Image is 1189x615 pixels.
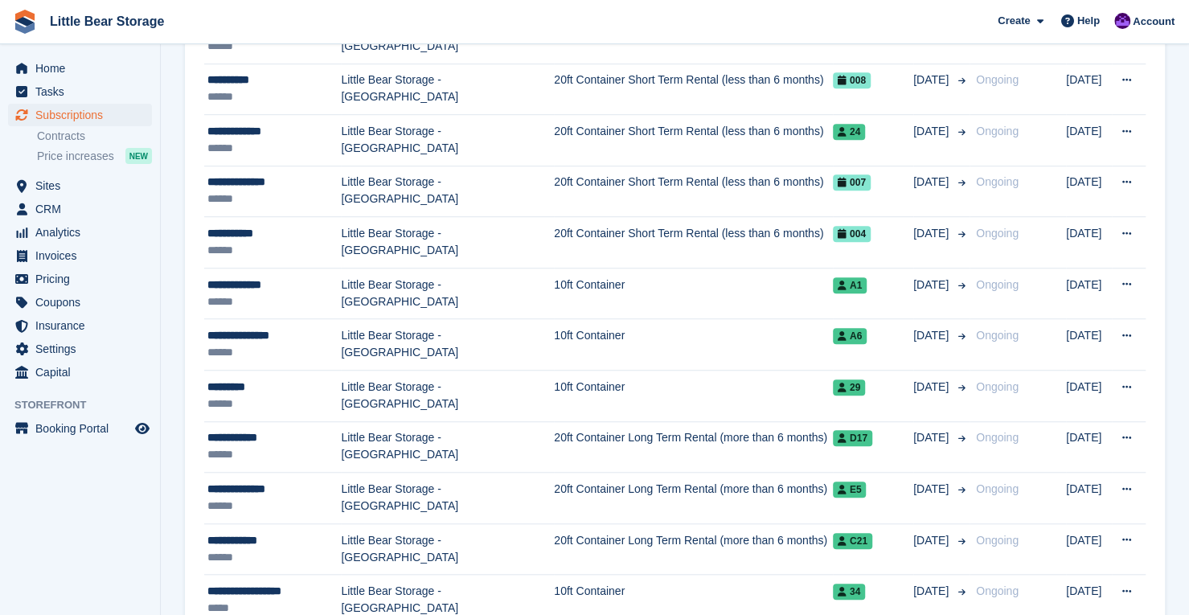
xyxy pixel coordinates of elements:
td: [DATE] [1066,319,1112,371]
td: Little Bear Storage - [GEOGRAPHIC_DATA] [341,268,554,319]
a: menu [8,221,152,244]
span: Ongoing [976,73,1019,86]
td: 20ft Container Long Term Rental (more than 6 months) [554,421,833,473]
a: menu [8,198,152,220]
td: Little Bear Storage - [GEOGRAPHIC_DATA] [341,217,554,269]
a: menu [8,361,152,383]
td: [DATE] [1066,371,1112,422]
span: Coupons [35,291,132,314]
td: Little Bear Storage - [GEOGRAPHIC_DATA] [341,371,554,422]
td: [DATE] [1066,523,1112,575]
span: A1 [833,277,867,293]
span: [DATE] [913,174,952,191]
span: [DATE] [913,429,952,446]
span: Subscriptions [35,104,132,126]
a: Little Bear Storage [43,8,170,35]
span: Insurance [35,314,132,337]
span: Ongoing [976,584,1019,597]
span: [DATE] [913,379,952,396]
span: Tasks [35,80,132,103]
span: Ongoing [976,227,1019,240]
a: menu [8,244,152,267]
td: [DATE] [1066,166,1112,217]
span: CRM [35,198,132,220]
td: 10ft Container [554,268,833,319]
a: menu [8,314,152,337]
img: Henry Hastings [1114,13,1130,29]
span: [DATE] [913,123,952,140]
td: Little Bear Storage - [GEOGRAPHIC_DATA] [341,473,554,524]
td: [DATE] [1066,421,1112,473]
span: Ongoing [976,278,1019,291]
td: 20ft Container Short Term Rental (less than 6 months) [554,115,833,166]
td: Little Bear Storage - [GEOGRAPHIC_DATA] [341,64,554,115]
span: [DATE] [913,72,952,88]
span: [DATE] [913,277,952,293]
span: Storefront [14,397,160,413]
span: 29 [833,379,865,396]
span: Pricing [35,268,132,290]
td: 20ft Container Short Term Rental (less than 6 months) [554,217,833,269]
td: [DATE] [1066,64,1112,115]
span: C21 [833,533,872,549]
td: [DATE] [1066,115,1112,166]
a: menu [8,57,152,80]
a: Preview store [133,419,152,438]
span: Home [35,57,132,80]
td: Little Bear Storage - [GEOGRAPHIC_DATA] [341,319,554,371]
span: 004 [833,226,871,242]
a: menu [8,291,152,314]
img: stora-icon-8386f47178a22dfd0bd8f6a31ec36ba5ce8667c1dd55bd0f319d3a0aa187defe.svg [13,10,37,34]
span: Invoices [35,244,132,267]
span: D17 [833,430,872,446]
div: NEW [125,148,152,164]
span: [DATE] [913,583,952,600]
span: Ongoing [976,329,1019,342]
a: Price increases NEW [37,147,152,165]
span: Booking Portal [35,417,132,440]
span: [DATE] [913,327,952,344]
span: 34 [833,584,865,600]
td: 20ft Container Short Term Rental (less than 6 months) [554,64,833,115]
span: Settings [35,338,132,360]
span: Ongoing [976,534,1019,547]
span: 008 [833,72,871,88]
a: menu [8,104,152,126]
td: Little Bear Storage - [GEOGRAPHIC_DATA] [341,421,554,473]
a: menu [8,174,152,197]
span: Sites [35,174,132,197]
span: Account [1133,14,1175,30]
td: [DATE] [1066,268,1112,319]
span: Price increases [37,149,114,164]
td: [DATE] [1066,473,1112,524]
span: Analytics [35,221,132,244]
span: Ongoing [976,380,1019,393]
span: [DATE] [913,225,952,242]
td: Little Bear Storage - [GEOGRAPHIC_DATA] [341,523,554,575]
span: 24 [833,124,865,140]
a: Contracts [37,129,152,144]
a: menu [8,417,152,440]
span: E5 [833,482,867,498]
span: Ongoing [976,431,1019,444]
td: Little Bear Storage - [GEOGRAPHIC_DATA] [341,166,554,217]
a: menu [8,268,152,290]
td: Little Bear Storage - [GEOGRAPHIC_DATA] [341,115,554,166]
span: Create [998,13,1030,29]
span: Ongoing [976,482,1019,495]
td: 20ft Container Long Term Rental (more than 6 months) [554,523,833,575]
td: 10ft Container [554,319,833,371]
a: menu [8,80,152,103]
td: 20ft Container Long Term Rental (more than 6 months) [554,473,833,524]
span: A6 [833,328,867,344]
a: menu [8,338,152,360]
span: Ongoing [976,125,1019,137]
span: [DATE] [913,481,952,498]
span: [DATE] [913,532,952,549]
span: Help [1077,13,1100,29]
td: [DATE] [1066,217,1112,269]
td: 10ft Container [554,371,833,422]
span: 007 [833,174,871,191]
span: Capital [35,361,132,383]
td: 20ft Container Short Term Rental (less than 6 months) [554,166,833,217]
